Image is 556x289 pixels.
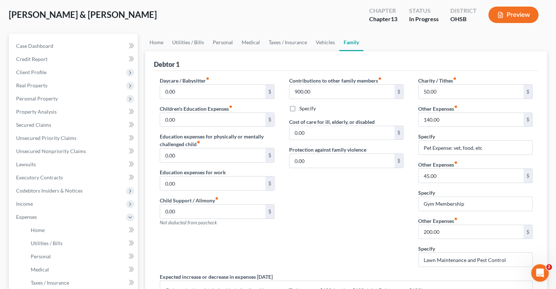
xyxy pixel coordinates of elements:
a: Case Dashboard [10,39,138,53]
span: Client Profile [16,69,46,75]
div: OHSB [450,15,477,23]
label: Other Expenses [418,217,458,225]
div: $ [265,205,274,218]
span: Unsecured Priority Claims [16,135,76,141]
div: $ [523,169,532,183]
a: Unsecured Nonpriority Claims [10,145,138,158]
i: fiber_manual_record [454,161,458,164]
label: Other Expenses [418,105,458,113]
div: Debtor 1 [154,60,179,69]
div: $ [265,148,274,162]
span: Home [31,227,45,233]
label: Expected increase or decrease in expenses [DATE] [160,273,273,281]
div: $ [523,113,532,127]
span: Personal [31,253,51,259]
input: -- [290,154,394,168]
div: $ [394,154,403,168]
span: 2 [546,264,552,270]
a: Utilities / Bills [168,34,208,51]
div: $ [523,85,532,99]
label: Specify [299,105,316,112]
span: [PERSON_NAME] & [PERSON_NAME] [9,9,157,20]
div: District [450,7,477,15]
label: Daycare / Babysitter [160,77,209,84]
a: Taxes / Insurance [264,34,311,51]
div: $ [523,225,532,239]
a: Home [145,34,168,51]
input: -- [419,85,523,99]
a: Secured Claims [10,118,138,132]
div: Chapter [369,15,397,23]
input: -- [160,176,265,190]
iframe: Intercom live chat [531,264,549,282]
div: $ [394,85,403,99]
i: fiber_manual_record [215,197,219,200]
div: $ [265,113,274,127]
div: In Progress [409,15,439,23]
label: Specify [418,133,435,140]
a: Medical [25,263,138,276]
label: Children's Education Expenses [160,105,232,113]
label: Protection against family violence [289,146,366,153]
button: Preview [488,7,538,23]
div: $ [394,126,403,140]
input: Specify... [419,141,532,155]
a: Family [339,34,363,51]
span: Case Dashboard [16,43,53,49]
span: 13 [391,15,397,22]
i: fiber_manual_record [378,77,382,80]
input: -- [290,126,394,140]
i: fiber_manual_record [197,140,200,144]
span: Utilities / Bills [31,240,63,246]
input: -- [160,85,265,99]
a: Personal [25,250,138,263]
input: -- [160,205,265,218]
span: Executory Contracts [16,174,63,180]
a: Personal [208,34,237,51]
a: Medical [237,34,264,51]
input: -- [290,85,394,99]
input: -- [160,148,265,162]
input: Specify... [419,197,532,211]
div: $ [265,85,274,99]
div: Chapter [369,7,397,15]
i: fiber_manual_record [229,105,232,109]
label: Charity / Tithes [418,77,457,84]
span: Property Analysis [16,109,57,115]
input: Specify... [419,253,532,267]
input: -- [419,225,523,239]
a: Property Analysis [10,105,138,118]
div: Status [409,7,439,15]
label: Specify [418,245,435,252]
label: Specify [418,189,435,197]
label: Education expenses for physically or mentally challenged child [160,133,274,148]
label: Contributions to other family members [289,77,382,84]
a: Executory Contracts [10,171,138,184]
input: -- [419,113,523,127]
label: Education expenses for work [160,168,226,176]
span: Medical [31,266,49,273]
span: Expenses [16,214,37,220]
a: Lawsuits [10,158,138,171]
span: Not deducted from paycheck [160,220,217,225]
span: Lawsuits [16,161,36,167]
label: Cost of care for ill, elderly, or disabled [289,118,375,126]
a: Credit Report [10,53,138,66]
span: Unsecured Nonpriority Claims [16,148,86,154]
a: Unsecured Priority Claims [10,132,138,145]
span: Codebtors Insiders & Notices [16,187,83,194]
i: fiber_manual_record [454,217,458,221]
span: Taxes / Insurance [31,280,69,286]
span: Personal Property [16,95,58,102]
div: $ [265,176,274,190]
span: Credit Report [16,56,48,62]
a: Home [25,224,138,237]
i: fiber_manual_record [206,77,209,80]
label: Child Support / Alimony [160,197,219,204]
input: -- [419,169,523,183]
i: fiber_manual_record [453,77,457,80]
span: Real Property [16,82,48,88]
a: Utilities / Bills [25,237,138,250]
i: fiber_manual_record [454,105,458,109]
span: Secured Claims [16,122,51,128]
